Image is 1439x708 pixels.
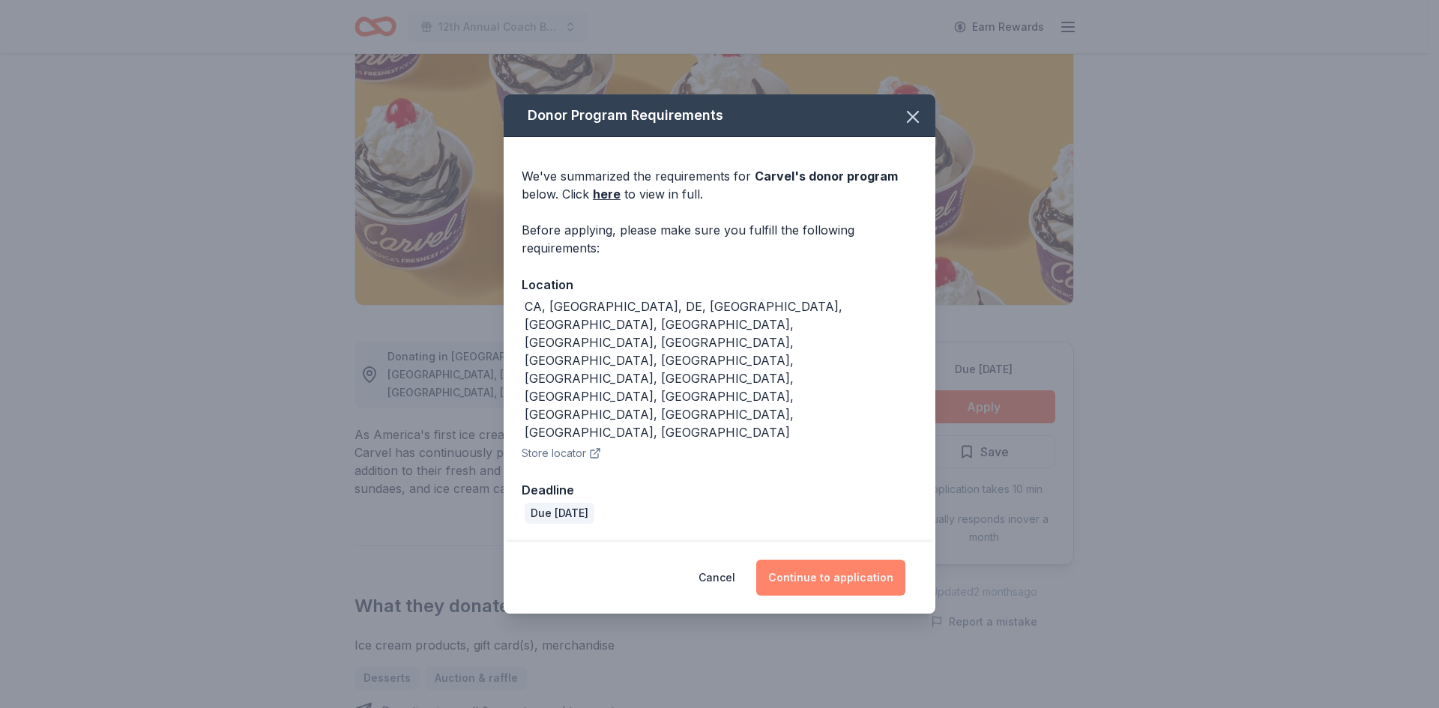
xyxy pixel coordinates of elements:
div: We've summarized the requirements for below. Click to view in full. [522,167,917,203]
div: Location [522,275,917,294]
div: Deadline [522,480,917,500]
span: Carvel 's donor program [755,169,898,184]
div: Before applying, please make sure you fulfill the following requirements: [522,221,917,257]
div: Due [DATE] [525,503,594,524]
button: Cancel [699,560,735,596]
a: here [593,185,621,203]
div: CA, [GEOGRAPHIC_DATA], DE, [GEOGRAPHIC_DATA], [GEOGRAPHIC_DATA], [GEOGRAPHIC_DATA], [GEOGRAPHIC_D... [525,297,917,441]
button: Continue to application [756,560,905,596]
div: Donor Program Requirements [504,94,935,137]
button: Store locator [522,444,601,462]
